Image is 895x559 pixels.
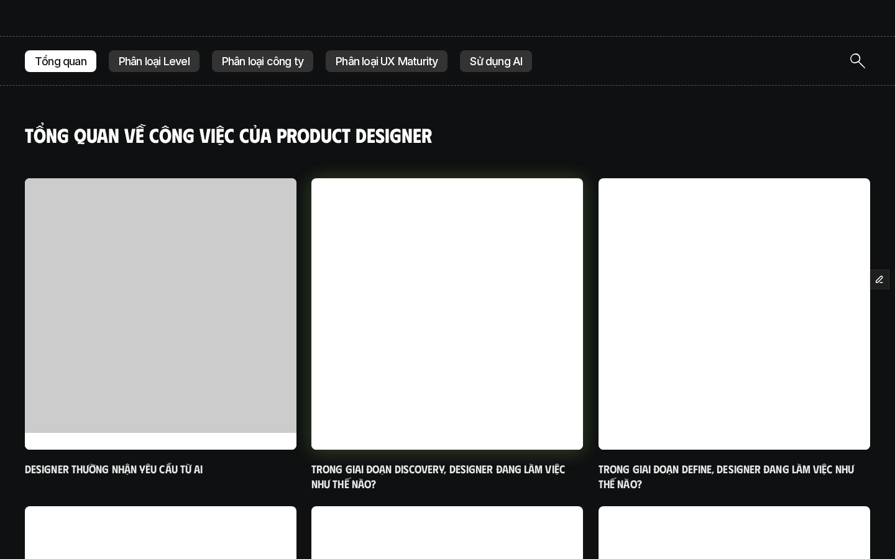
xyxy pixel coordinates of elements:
[599,178,870,491] a: Made with Flourish Trong giai đoạn Define, designer đang làm việc như thế nào?
[109,50,200,73] a: Phân loại Level
[25,462,296,476] h6: Designer thường nhận yêu cầu từ ai
[119,55,190,68] p: Phân loại Level
[311,178,583,435] iframe: Interactive or visual content
[35,55,86,68] p: Tổng quan
[870,270,889,289] button: Edit Framer Content
[222,55,303,68] p: Phân loại công ty
[212,50,313,73] a: Phân loại công ty
[311,462,583,491] h6: Trong giai đoạn Discovery, designer đang làm việc như thế nào?
[25,178,296,477] a: Designer thường nhận yêu cầu từ ai
[599,462,870,491] h6: Trong giai đoạn Define, designer đang làm việc như thế nào?
[311,178,583,491] a: Made with Flourish Trong giai đoạn Discovery, designer đang làm việc như thế nào?
[460,50,532,73] a: Sử dụng AI
[336,55,438,68] p: Phân loại UX Maturity
[845,48,870,73] button: Search Icon
[850,53,865,68] img: icon entry point for Site Search
[25,50,96,73] a: Tổng quan
[326,50,447,73] a: Phân loại UX Maturity
[25,123,870,147] h4: Tổng quan về công việc của Product Designer
[599,178,870,435] iframe: Interactive or visual content
[470,55,522,68] p: Sử dụng AI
